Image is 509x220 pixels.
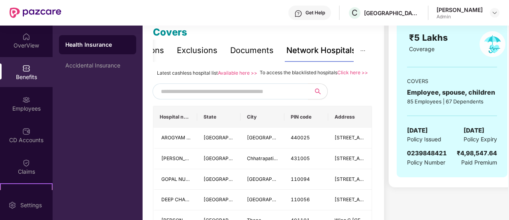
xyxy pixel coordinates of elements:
[335,176,381,182] span: [STREET_ADDRESS]
[407,87,497,97] div: Employee, spouse, children
[294,10,302,18] img: svg+xml;base64,PHN2ZyBpZD0iSGVscC0zMngzMiIgeG1sbnM9Imh0dHA6Ly93d3cudzMub3JnLzIwMDAvc3ZnIiB3aWR0aD...
[407,77,497,85] div: COVERS
[409,46,435,52] span: Coverage
[10,8,61,18] img: New Pazcare Logo
[335,135,381,141] span: [STREET_ADDRESS]
[22,96,30,104] img: svg+xml;base64,PHN2ZyBpZD0iRW1wbG95ZWVzIiB4bWxucz0iaHR0cDovL3d3dy53My5vcmcvMjAwMC9zdmciIHdpZHRoPS...
[305,10,325,16] div: Get Help
[308,88,327,95] span: search
[22,127,30,135] img: svg+xml;base64,PHN2ZyBpZD0iQ0RfQWNjb3VudHMiIGRhdGEtbmFtZT0iQ0QgQWNjb3VudHMiIHhtbG5zPSJodHRwOi8vd3...
[491,10,498,16] img: svg+xml;base64,PHN2ZyBpZD0iRHJvcGRvd24tMzJ4MzIiIHhtbG5zPSJodHRwOi8vd3d3LnczLm9yZy8yMDAwL3N2ZyIgd2...
[337,69,368,75] a: Click here >>
[65,62,130,69] div: Accidental Insurance
[241,128,284,149] td: Nagpur
[247,135,297,141] span: [GEOGRAPHIC_DATA]
[241,169,284,190] td: New Delhi
[153,106,197,128] th: Hospital name
[335,114,366,120] span: Address
[437,6,483,14] div: [PERSON_NAME]
[197,169,241,190] td: Delhi
[197,149,241,169] td: Maharashtra
[204,135,253,141] span: [GEOGRAPHIC_DATA]
[161,196,254,202] span: DEEP CHAND [MEDICAL_DATA] CENTRE
[204,155,253,161] span: [GEOGRAPHIC_DATA]
[464,135,497,144] span: Policy Expiry
[204,176,253,182] span: [GEOGRAPHIC_DATA]
[153,190,197,210] td: DEEP CHAND DIALYSIS CENTRE
[153,26,187,38] span: Covers
[308,83,328,99] button: search
[364,9,420,17] div: [GEOGRAPHIC_DATA]
[161,135,256,141] span: AROGYAM SUPER SPECIALITY HOSPITAL
[291,176,310,182] span: 110094
[8,201,16,209] img: svg+xml;base64,PHN2ZyBpZD0iU2V0dGluZy0yMHgyMCIgeG1sbnM9Imh0dHA6Ly93d3cudzMub3JnLzIwMDAvc3ZnIiB3aW...
[153,169,197,190] td: GOPAL NURSING HOME AND EYE HOSPITAL
[247,196,297,202] span: [GEOGRAPHIC_DATA]
[18,201,44,209] div: Settings
[286,44,356,57] div: Network Hospitals
[291,155,310,161] span: 431005
[177,44,217,57] div: Exclusions
[197,128,241,149] td: Maharashtra
[328,190,372,210] td: B-16, Pillar No. 227, Main Rohtak Road
[157,70,218,76] span: Latest cashless hospital list
[22,33,30,41] img: svg+xml;base64,PHN2ZyBpZD0iSG9tZSIgeG1sbnM9Imh0dHA6Ly93d3cudzMub3JnLzIwMDAvc3ZnIiB3aWR0aD0iMjAiIG...
[160,114,191,120] span: Hospital name
[291,196,310,202] span: 110056
[461,158,497,167] span: Paid Premium
[407,159,445,166] span: Policy Number
[241,106,284,128] th: City
[437,14,483,20] div: Admin
[464,126,484,135] span: [DATE]
[328,149,372,169] td: Plot No.11 Sarve No.3/4 Beed by pass Satara parisar Mustafabad, Amdar Road Satara Parisar Session...
[409,32,450,43] span: ₹5 Lakhs
[161,176,278,182] span: GOPAL NURSING HOME AND [GEOGRAPHIC_DATA]
[328,106,372,128] th: Address
[197,106,241,128] th: State
[328,169,372,190] td: B-1, Jyoti Nagar, Loni Road
[360,48,366,54] span: ellipsis
[457,149,497,158] div: ₹4,98,547.64
[335,196,381,202] span: [STREET_ADDRESS]
[260,69,337,75] span: To access the blacklisted hospitals
[197,190,241,210] td: Delhi
[407,126,428,135] span: [DATE]
[407,149,447,157] span: 0239848421
[480,31,505,57] img: policyIcon
[22,159,30,167] img: svg+xml;base64,PHN2ZyBpZD0iQ2xhaW0iIHhtbG5zPSJodHRwOi8vd3d3LnczLm9yZy8yMDAwL3N2ZyIgd2lkdGg9IjIwIi...
[204,196,253,202] span: [GEOGRAPHIC_DATA]
[241,149,284,169] td: Chhatrapati Sambhajinagar
[218,70,257,76] a: Available here >>
[22,64,30,72] img: svg+xml;base64,PHN2ZyBpZD0iQmVuZWZpdHMiIHhtbG5zPSJodHRwOi8vd3d3LnczLm9yZy8yMDAwL3N2ZyIgd2lkdGg9Ij...
[407,97,497,105] div: 85 Employees | 67 Dependents
[153,128,197,149] td: AROGYAM SUPER SPECIALITY HOSPITAL
[407,135,441,144] span: Policy Issued
[153,149,197,169] td: Shri Swami Samarth Hospital Arthroscopy & Orthopedic Superspeciality Center
[291,135,310,141] span: 440025
[65,41,130,49] div: Health Insurance
[241,190,284,210] td: New Delhi
[284,106,328,128] th: PIN code
[247,155,309,161] span: Chhatrapati Sambhajinagar
[161,155,363,161] span: [PERSON_NAME][GEOGRAPHIC_DATA] Arthroscopy & Orthopedic Superspeciality Center
[247,176,297,182] span: [GEOGRAPHIC_DATA]
[354,40,372,61] button: ellipsis
[328,128,372,149] td: 34, Sita Nagar, Wardha Road
[230,44,274,57] div: Documents
[352,8,358,18] span: C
